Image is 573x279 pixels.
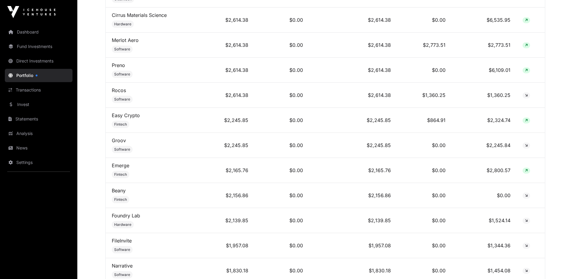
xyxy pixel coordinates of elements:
td: $2,139.85 [200,208,254,233]
td: $2,614.38 [309,33,397,58]
a: Dashboard [5,25,72,39]
td: $2,165.76 [200,158,254,183]
a: Foundry Lab [112,213,140,219]
a: Fund Investments [5,40,72,53]
td: $0.00 [254,108,309,133]
span: Fintech [114,197,127,202]
a: News [5,141,72,155]
iframe: Chat Widget [543,250,573,279]
td: $0.00 [254,58,309,83]
td: $2,614.38 [200,83,254,108]
a: Cirrus Materials Science [112,12,167,18]
td: $2,245.85 [200,108,254,133]
td: $1,360.25 [452,83,517,108]
span: Software [114,97,130,102]
td: $0.00 [254,158,309,183]
a: Analysis [5,127,72,140]
a: Narrative [112,263,133,269]
td: $1,524.14 [452,208,517,233]
td: $0.00 [397,183,452,208]
td: $0.00 [254,8,309,33]
td: $0.00 [452,183,517,208]
img: Icehouse Ventures Logo [7,6,56,18]
span: Hardware [114,22,131,27]
td: $1,360.25 [397,83,452,108]
span: Fintech [114,172,127,177]
a: Statements [5,112,72,126]
td: $6,535.95 [452,8,517,33]
td: $2,614.38 [309,8,397,33]
td: $2,800.57 [452,158,517,183]
td: $0.00 [254,208,309,233]
td: $2,773.51 [452,33,517,58]
td: $0.00 [397,158,452,183]
td: $0.00 [254,133,309,158]
span: Software [114,47,130,52]
td: $2,773.51 [397,33,452,58]
td: $2,245.85 [309,108,397,133]
td: $0.00 [254,183,309,208]
td: $2,614.38 [200,33,254,58]
td: $0.00 [254,33,309,58]
a: FileInvite [112,238,132,244]
a: Beany [112,188,126,194]
a: Rocos [112,87,126,93]
a: Preno [112,62,125,68]
td: $2,324.74 [452,108,517,133]
td: $2,245.85 [200,133,254,158]
a: Portfolio [5,69,72,82]
td: $0.00 [397,58,452,83]
td: $2,245.85 [309,133,397,158]
a: Merlot Aero [112,37,139,43]
span: Software [114,272,130,277]
a: Invest [5,98,72,111]
td: $1,957.08 [309,233,397,258]
td: $0.00 [397,133,452,158]
td: $2,614.38 [309,58,397,83]
td: $2,614.38 [309,83,397,108]
td: $864.91 [397,108,452,133]
td: $2,156.86 [200,183,254,208]
a: Easy Crypto [112,112,140,118]
td: $2,139.85 [309,208,397,233]
td: $2,614.38 [200,58,254,83]
td: $1,344.36 [452,233,517,258]
a: Direct Investments [5,54,72,68]
a: Groov [112,137,126,143]
span: Software [114,247,130,252]
span: Hardware [114,222,131,227]
td: $0.00 [254,233,309,258]
td: $6,109.01 [452,58,517,83]
td: $0.00 [254,83,309,108]
td: $2,156.86 [309,183,397,208]
span: Software [114,147,130,152]
span: Software [114,72,130,77]
td: $2,165.76 [309,158,397,183]
a: Transactions [5,83,72,97]
td: $0.00 [397,233,452,258]
td: $0.00 [397,8,452,33]
td: $2,614.38 [200,8,254,33]
span: Fintech [114,122,127,127]
a: Emerge [112,162,129,168]
a: Settings [5,156,72,169]
td: $1,957.08 [200,233,254,258]
td: $0.00 [397,208,452,233]
td: $2,245.84 [452,133,517,158]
